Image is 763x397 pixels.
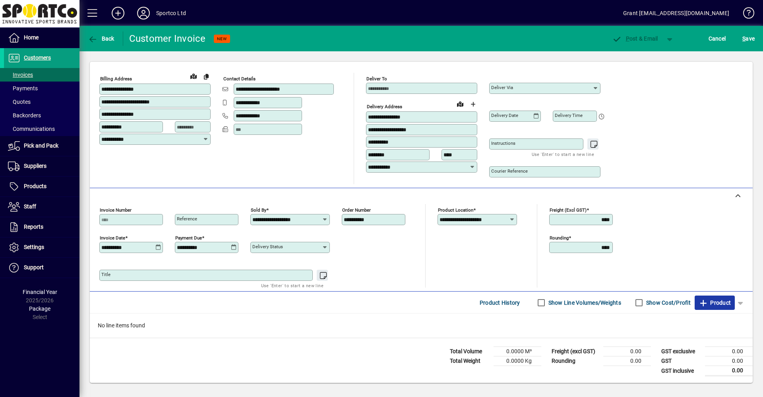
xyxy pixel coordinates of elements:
[603,356,651,366] td: 0.00
[603,347,651,356] td: 0.00
[608,31,662,46] button: Post & Email
[705,347,753,356] td: 0.00
[342,207,371,213] mat-label: Order number
[105,6,131,20] button: Add
[695,296,735,310] button: Product
[175,235,202,241] mat-label: Payment due
[547,299,621,307] label: Show Line Volumes/Weights
[657,347,705,356] td: GST exclusive
[491,113,518,118] mat-label: Delivery date
[261,281,323,290] mat-hint: Use 'Enter' to start a new line
[555,113,583,118] mat-label: Delivery time
[8,126,55,132] span: Communications
[740,31,757,46] button: Save
[4,28,79,48] a: Home
[8,112,41,119] span: Backorders
[550,207,587,213] mat-label: Freight (excl GST)
[24,54,51,61] span: Customers
[4,68,79,82] a: Invoices
[612,35,658,42] span: ost & Email
[707,31,728,46] button: Cancel
[101,272,110,277] mat-label: Title
[494,347,541,356] td: 0.0000 M³
[699,296,731,309] span: Product
[8,99,31,105] span: Quotes
[29,306,50,312] span: Package
[4,217,79,237] a: Reports
[366,76,387,82] mat-label: Deliver To
[24,34,39,41] span: Home
[532,150,594,159] mat-hint: Use 'Enter' to start a new line
[187,70,200,82] a: View on map
[177,216,197,222] mat-label: Reference
[24,203,36,210] span: Staff
[623,7,729,19] div: Grant [EMAIL_ADDRESS][DOMAIN_NAME]
[548,356,603,366] td: Rounding
[446,347,494,356] td: Total Volume
[129,32,206,45] div: Customer Invoice
[100,235,125,241] mat-label: Invoice date
[252,244,283,249] mat-label: Delivery status
[8,85,38,91] span: Payments
[737,2,753,27] a: Knowledge Base
[4,95,79,109] a: Quotes
[24,224,43,230] span: Reports
[24,183,46,189] span: Products
[438,207,473,213] mat-label: Product location
[251,207,266,213] mat-label: Sold by
[156,7,186,19] div: Sportco Ltd
[86,31,116,46] button: Back
[494,356,541,366] td: 0.0000 Kg
[742,32,755,45] span: ave
[100,207,132,213] mat-label: Invoice number
[705,356,753,366] td: 0.00
[454,97,467,110] a: View on map
[4,156,79,176] a: Suppliers
[491,140,515,146] mat-label: Instructions
[705,366,753,376] td: 0.00
[626,35,629,42] span: P
[4,122,79,136] a: Communications
[657,366,705,376] td: GST inclusive
[467,98,479,111] button: Choose address
[4,82,79,95] a: Payments
[24,142,58,149] span: Pick and Pack
[480,296,520,309] span: Product History
[4,197,79,217] a: Staff
[8,72,33,78] span: Invoices
[491,85,513,90] mat-label: Deliver via
[491,168,528,174] mat-label: Courier Reference
[90,313,753,338] div: No line items found
[446,356,494,366] td: Total Weight
[4,258,79,278] a: Support
[24,244,44,250] span: Settings
[550,235,569,241] mat-label: Rounding
[4,109,79,122] a: Backorders
[657,356,705,366] td: GST
[742,35,746,42] span: S
[23,289,57,295] span: Financial Year
[24,264,44,271] span: Support
[4,177,79,197] a: Products
[24,163,46,169] span: Suppliers
[200,70,213,83] button: Copy to Delivery address
[645,299,691,307] label: Show Cost/Profit
[476,296,523,310] button: Product History
[79,31,123,46] app-page-header-button: Back
[217,36,227,41] span: NEW
[548,347,603,356] td: Freight (excl GST)
[4,136,79,156] a: Pick and Pack
[88,35,114,42] span: Back
[131,6,156,20] button: Profile
[4,237,79,257] a: Settings
[709,32,726,45] span: Cancel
